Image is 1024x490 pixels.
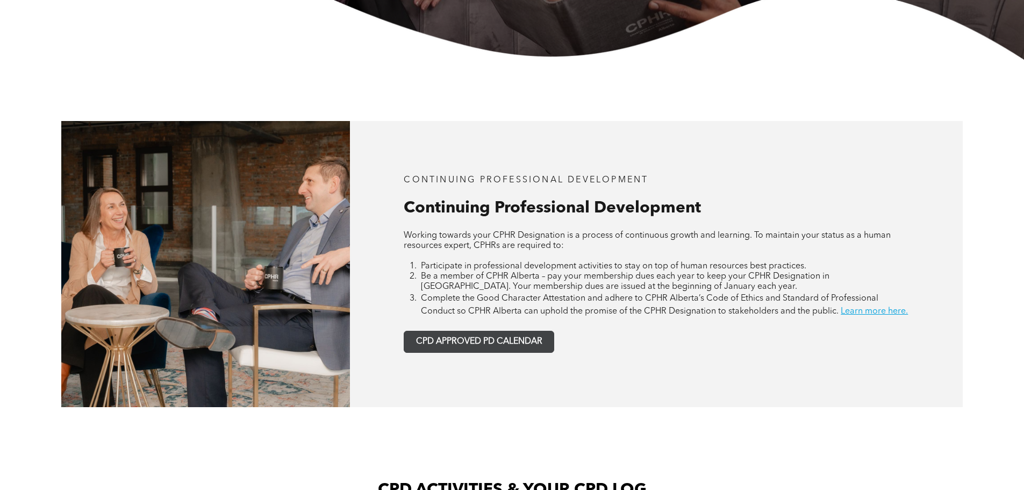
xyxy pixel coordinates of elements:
[421,294,878,316] span: Complete the Good Character Attestation and adhere to CPHR Alberta’s Code of Ethics and Standard ...
[841,307,908,316] a: Learn more here.
[404,200,701,216] span: Continuing Professional Development
[421,262,806,271] span: Participate in professional development activities to stay on top of human resources best practices.
[404,331,554,353] a: CPD APPROVED PD CALENDAR
[421,272,829,291] span: Be a member of CPHR Alberta – pay your membership dues each year to keep your CPHR Designation in...
[416,337,542,347] span: CPD APPROVED PD CALENDAR
[404,231,891,250] span: Working towards your CPHR Designation is a process of continuous growth and learning. To maintain...
[404,176,648,184] span: CONTINUING PROFESSIONAL DEVELOPMENT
